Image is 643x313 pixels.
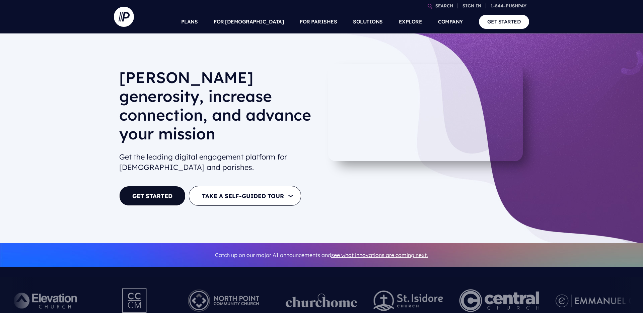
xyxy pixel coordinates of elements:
[189,186,301,206] button: TAKE A SELF-GUIDED TOUR
[286,294,357,308] img: pp_logos_1
[181,10,198,34] a: PLANS
[119,149,316,175] h2: Get the leading digital engagement platform for [DEMOGRAPHIC_DATA] and parishes.
[399,10,422,34] a: EXPLORE
[119,68,316,148] h1: [PERSON_NAME] generosity, increase connection, and advance your mission
[119,248,524,263] p: Catch up on our major AI announcements and
[438,10,463,34] a: COMPANY
[353,10,383,34] a: SOLUTIONS
[479,15,529,28] a: GET STARTED
[119,186,186,206] a: GET STARTED
[331,252,428,258] a: see what innovations are coming next.
[214,10,284,34] a: FOR [DEMOGRAPHIC_DATA]
[300,10,337,34] a: FOR PARISHES
[373,291,443,311] img: pp_logos_2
